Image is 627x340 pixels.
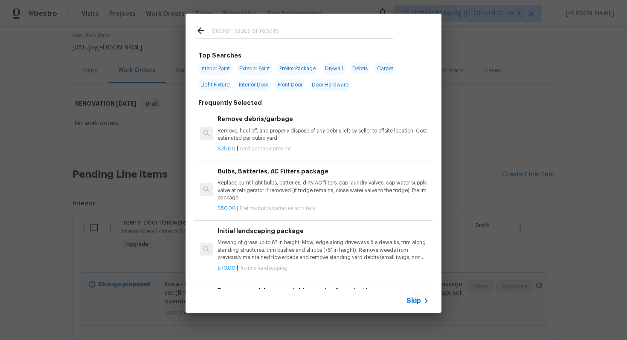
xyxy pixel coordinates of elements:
h6: Remove debris/garbage [218,114,429,124]
p: Mowing of grass up to 6" in height. Mow, edge along driveways & sidewalks, trim along standing st... [218,239,429,261]
span: Yard garbage present [239,146,291,151]
span: Interior Paint [198,63,232,75]
h6: Bulbs, Batteries, AC Filters package [218,167,429,176]
span: $70.00 [218,265,235,271]
span: Drywall [322,63,345,75]
h6: Initial landscaping package [218,226,429,236]
p: | [218,265,429,272]
h6: Top Searches [198,51,241,60]
span: Prelim Package [277,63,318,75]
p: Remove, haul off, and properly dispose of any debris left by seller to offsite location. Cost est... [218,127,429,142]
h6: Frequently Selected [198,98,262,107]
span: Prelims bulbs batteries ac filters [240,206,315,211]
input: Search issues or repairs [212,26,393,38]
span: $35.00 [218,146,235,151]
span: Prelims landscaping [239,265,287,271]
p: | [218,145,429,153]
span: Front Door [275,79,305,91]
span: Debris [350,63,370,75]
span: Skip [406,297,421,305]
span: Exterior Paint [237,63,273,75]
span: Light Fixture [198,79,232,91]
span: $50.00 [218,206,236,211]
span: Carpet [374,63,396,75]
p: Replace burnt light bulbs, batteries, dirty AC filters, cap laundry valves, cap water supply valv... [218,179,429,201]
h6: Pressure wash home and driveway/walkway/patio [218,286,429,295]
span: Door Hardware [309,79,351,91]
span: Interior Door [236,79,271,91]
p: | [218,205,429,212]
